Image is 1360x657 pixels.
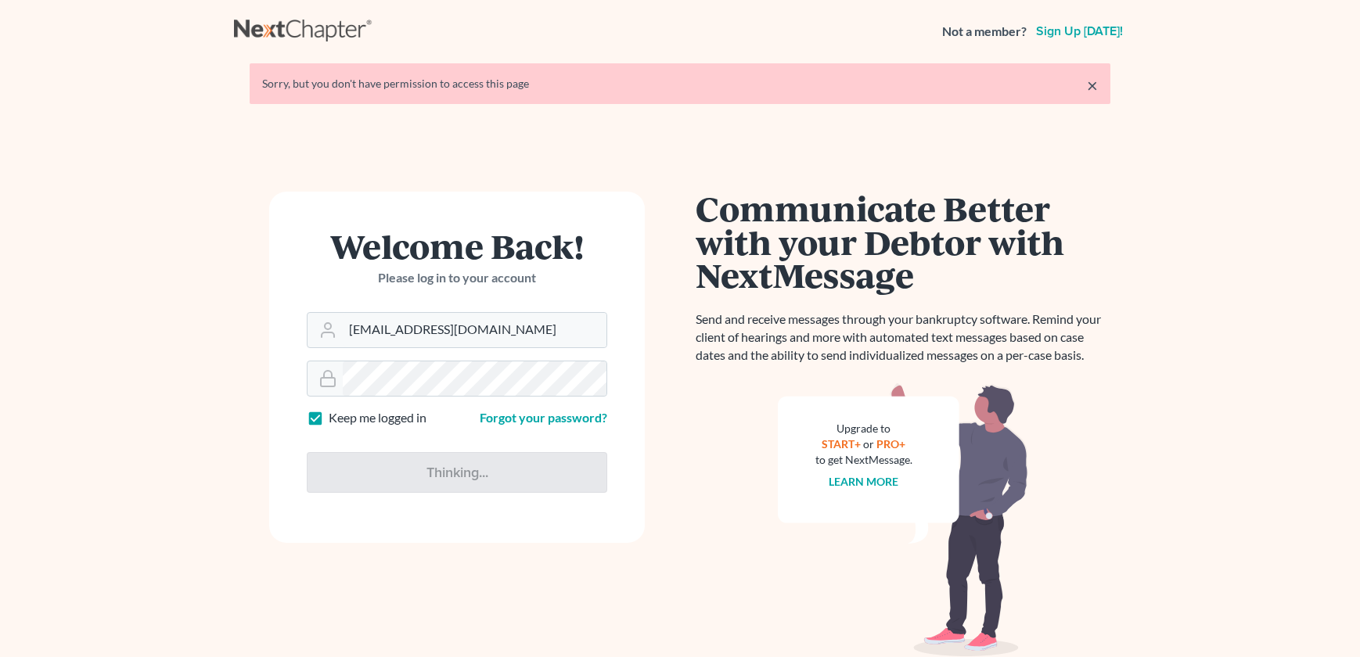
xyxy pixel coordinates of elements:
[696,192,1110,292] h1: Communicate Better with your Debtor with NextMessage
[696,311,1110,364] p: Send and receive messages through your bankruptcy software. Remind your client of hearings and mo...
[262,76,1098,92] div: Sorry, but you don't have permission to access this page
[815,452,912,468] div: to get NextMessage.
[307,229,607,263] h1: Welcome Back!
[877,437,906,451] a: PRO+
[307,452,607,493] input: Thinking...
[1033,25,1126,38] a: Sign up [DATE]!
[778,383,1028,657] img: nextmessage_bg-59042aed3d76b12b5cd301f8e5b87938c9018125f34e5fa2b7a6b67550977c72.svg
[329,409,426,427] label: Keep me logged in
[343,313,606,347] input: Email Address
[1087,76,1098,95] a: ×
[480,410,607,425] a: Forgot your password?
[815,421,912,436] div: Upgrade to
[829,475,899,488] a: Learn more
[942,23,1027,41] strong: Not a member?
[822,437,862,451] a: START+
[864,437,875,451] span: or
[307,269,607,287] p: Please log in to your account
